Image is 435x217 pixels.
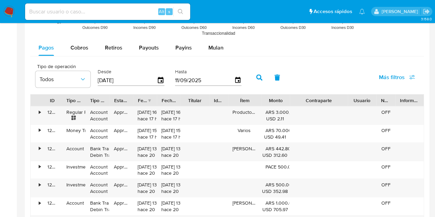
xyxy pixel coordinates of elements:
[423,8,430,15] a: Salir
[168,8,170,15] span: s
[159,8,164,15] span: Alt
[381,8,420,15] p: sofia.ferreiro@mercadolibre.com
[314,8,352,15] span: Accesos rápidos
[173,7,187,17] button: search-icon
[421,16,432,22] span: 3.158.0
[25,7,190,16] input: Buscar usuario o caso...
[359,9,365,14] a: Notificaciones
